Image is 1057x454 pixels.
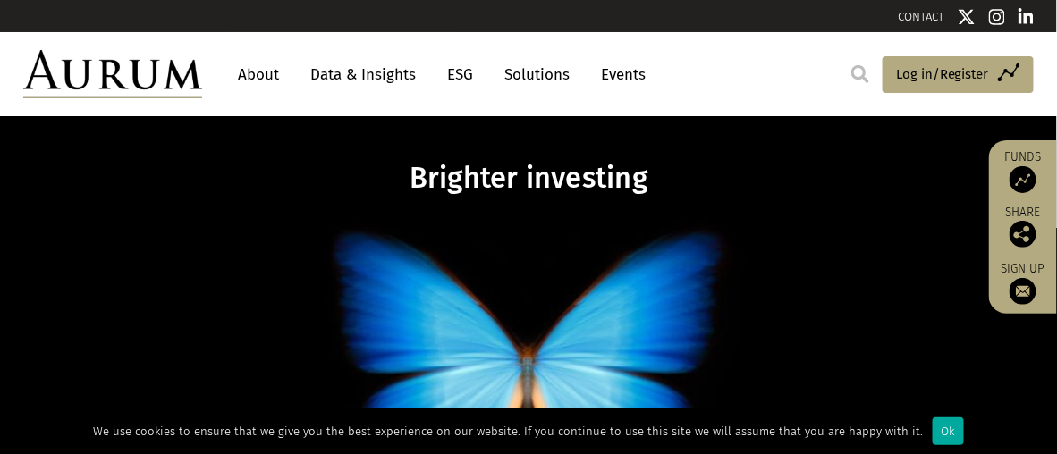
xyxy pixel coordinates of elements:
img: Aurum [23,50,202,98]
a: ESG [438,58,482,91]
h1: Brighter investing [183,161,874,196]
a: Events [592,58,646,91]
span: Log in/Register [896,63,989,85]
div: Share [998,206,1048,248]
img: Access Funds [1010,166,1036,193]
a: Data & Insights [301,58,425,91]
div: Ok [933,417,964,445]
a: Sign up [998,261,1048,305]
a: About [229,58,288,91]
img: Share this post [1010,221,1036,248]
a: Solutions [495,58,579,91]
img: search.svg [851,65,869,83]
a: Funds [998,149,1048,193]
img: Instagram icon [989,8,1005,26]
img: Sign up to our newsletter [1010,278,1036,305]
img: Linkedin icon [1019,8,1035,26]
img: Twitter icon [958,8,976,26]
a: Log in/Register [883,56,1034,94]
a: CONTACT [898,10,944,23]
